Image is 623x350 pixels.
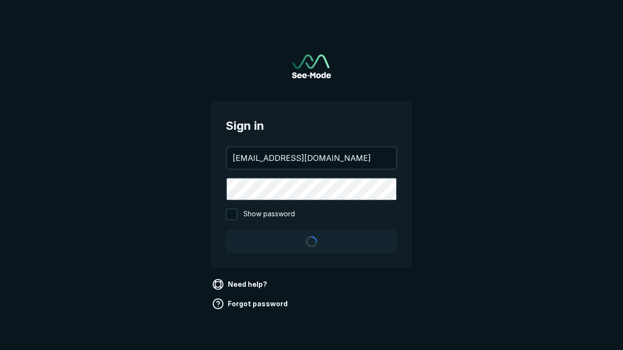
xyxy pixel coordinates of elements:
span: Sign in [226,117,397,135]
span: Show password [243,209,295,220]
a: Need help? [210,277,271,292]
a: Go to sign in [292,54,331,78]
input: your@email.com [227,147,396,169]
a: Forgot password [210,296,292,312]
img: See-Mode Logo [292,54,331,78]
